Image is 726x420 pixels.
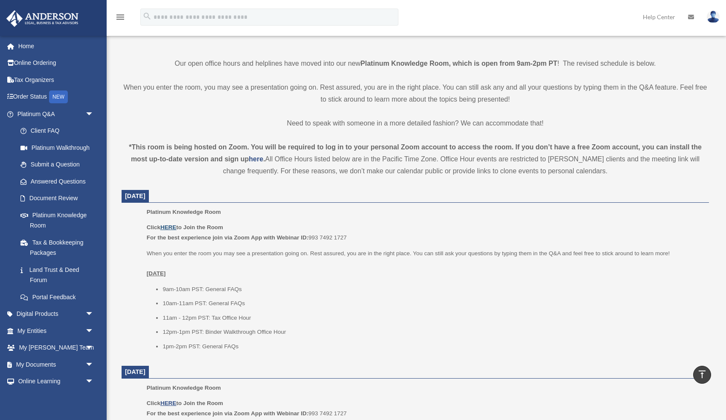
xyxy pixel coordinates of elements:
a: Platinum Knowledge Room [12,207,102,234]
p: Our open office hours and helplines have moved into our new ! The revised schedule is below. [122,58,709,70]
a: Document Review [12,190,107,207]
p: When you enter the room, you may see a presentation going on. Rest assured, you are in the right ... [122,82,709,105]
a: HERE [160,224,176,230]
a: Tax Organizers [6,71,107,88]
p: When you enter the room you may see a presentation going on. Rest assured, you are in the right p... [147,248,703,279]
strong: . [263,155,265,163]
img: User Pic [707,11,720,23]
a: Order StatusNEW [6,88,107,106]
span: arrow_drop_down [85,390,102,407]
a: Tax & Bookkeeping Packages [12,234,107,261]
div: NEW [49,90,68,103]
a: Home [6,38,107,55]
span: arrow_drop_down [85,105,102,123]
a: Billingarrow_drop_down [6,390,107,407]
span: Platinum Knowledge Room [147,209,221,215]
span: arrow_drop_down [85,373,102,391]
a: Platinum Walkthrough [12,139,107,156]
b: Click to Join the Room [147,224,223,230]
a: HERE [160,400,176,406]
a: Online Ordering [6,55,107,72]
b: For the best experience join via Zoom App with Webinar ID: [147,234,308,241]
p: 993 7492 1727 [147,222,703,242]
li: 9am-10am PST: General FAQs [163,284,703,295]
b: Click to Join the Room [147,400,223,406]
span: [DATE] [125,368,145,375]
a: vertical_align_top [693,366,711,384]
li: 11am - 12pm PST: Tax Office Hour [163,313,703,323]
i: menu [115,12,125,22]
u: [DATE] [147,270,166,277]
span: arrow_drop_down [85,322,102,340]
i: vertical_align_top [697,369,707,379]
strong: *This room is being hosted on Zoom. You will be required to log in to your personal Zoom account ... [129,143,702,163]
a: My Entitiesarrow_drop_down [6,322,107,339]
li: 1pm-2pm PST: General FAQs [163,341,703,352]
a: Land Trust & Deed Forum [12,261,107,289]
a: Digital Productsarrow_drop_down [6,306,107,323]
img: Anderson Advisors Platinum Portal [4,10,81,27]
p: Need to speak with someone in a more detailed fashion? We can accommodate that! [122,117,709,129]
i: search [142,12,152,21]
li: 10am-11am PST: General FAQs [163,298,703,309]
a: Platinum Q&Aarrow_drop_down [6,105,107,122]
span: arrow_drop_down [85,306,102,323]
a: My Documentsarrow_drop_down [6,356,107,373]
span: Platinum Knowledge Room [147,385,221,391]
span: arrow_drop_down [85,356,102,373]
a: Submit a Question [12,156,107,173]
a: here [249,155,263,163]
a: My [PERSON_NAME] Teamarrow_drop_down [6,339,107,356]
div: All Office Hours listed below are in the Pacific Time Zone. Office Hour events are restricted to ... [122,141,709,177]
a: Answered Questions [12,173,107,190]
strong: Platinum Knowledge Room, which is open from 9am-2pm PT [360,60,557,67]
p: 993 7492 1727 [147,398,703,418]
b: For the best experience join via Zoom App with Webinar ID: [147,410,308,417]
li: 12pm-1pm PST: Binder Walkthrough Office Hour [163,327,703,337]
a: menu [115,15,125,22]
span: arrow_drop_down [85,339,102,357]
a: Online Learningarrow_drop_down [6,373,107,390]
span: [DATE] [125,192,145,199]
a: Client FAQ [12,122,107,140]
a: Portal Feedback [12,289,107,306]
